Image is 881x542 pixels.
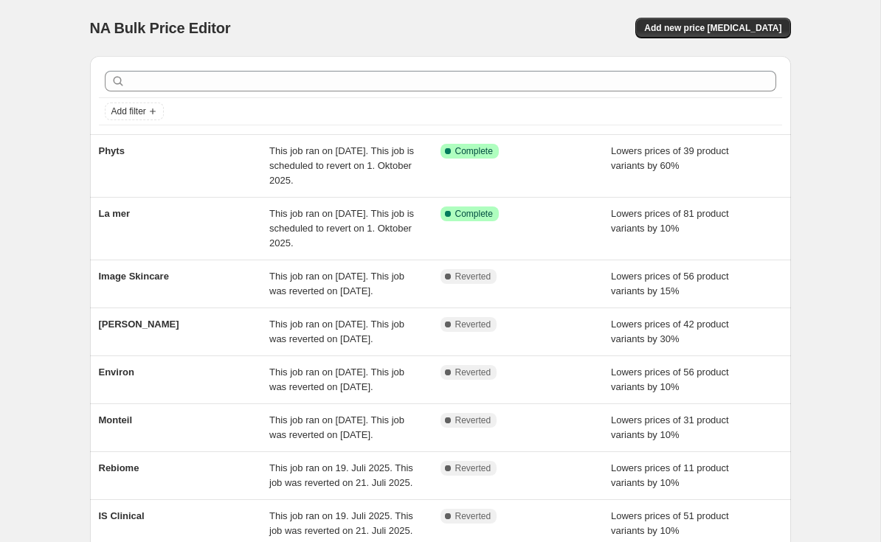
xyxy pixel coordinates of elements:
span: This job ran on 19. Juli 2025. This job was reverted on 21. Juli 2025. [269,510,413,536]
span: Lowers prices of 31 product variants by 10% [611,414,729,440]
span: Environ [99,366,134,378]
span: Complete [455,208,493,220]
span: Monteil [99,414,133,425]
span: Reverted [455,271,491,282]
span: [PERSON_NAME] [99,319,179,330]
span: NA Bulk Price Editor [90,20,231,36]
span: La mer [99,208,131,219]
span: This job ran on [DATE]. This job was reverted on [DATE]. [269,271,404,296]
span: Lowers prices of 51 product variants by 10% [611,510,729,536]
span: Rebiome [99,462,139,473]
span: Lowers prices of 81 product variants by 10% [611,208,729,234]
span: IS Clinical [99,510,145,521]
span: This job ran on [DATE]. This job was reverted on [DATE]. [269,414,404,440]
span: This job ran on [DATE]. This job is scheduled to revert on 1. Oktober 2025. [269,145,414,186]
span: Lowers prices of 11 product variants by 10% [611,462,729,488]
span: Reverted [455,414,491,426]
span: This job ran on [DATE]. This job is scheduled to revert on 1. Oktober 2025. [269,208,414,249]
span: Add filter [111,105,146,117]
span: This job ran on 19. Juli 2025. This job was reverted on 21. Juli 2025. [269,462,413,488]
span: Lowers prices of 56 product variants by 10% [611,366,729,392]
span: Reverted [455,366,491,378]
button: Add new price [MEDICAL_DATA] [635,18,790,38]
span: Reverted [455,462,491,474]
span: This job ran on [DATE]. This job was reverted on [DATE]. [269,366,404,392]
span: Reverted [455,510,491,522]
span: Add new price [MEDICAL_DATA] [644,22,781,34]
span: Complete [455,145,493,157]
span: Lowers prices of 39 product variants by 60% [611,145,729,171]
span: Reverted [455,319,491,330]
span: Lowers prices of 42 product variants by 30% [611,319,729,344]
span: Image Skincare [99,271,169,282]
span: Phyts [99,145,125,156]
button: Add filter [105,103,164,120]
span: This job ran on [DATE]. This job was reverted on [DATE]. [269,319,404,344]
span: Lowers prices of 56 product variants by 15% [611,271,729,296]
